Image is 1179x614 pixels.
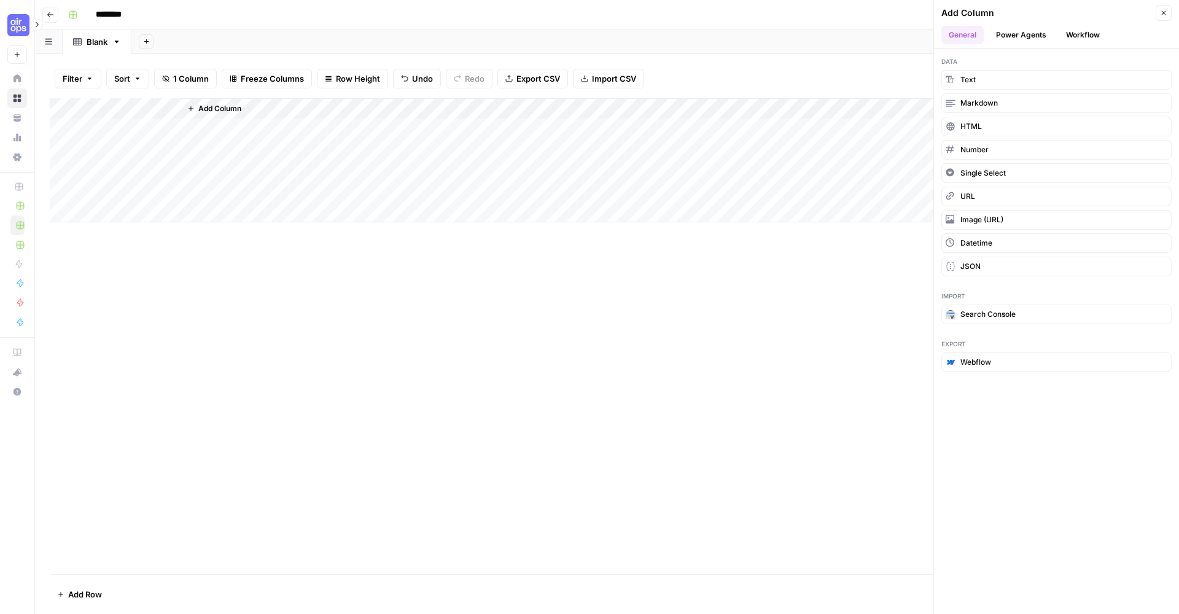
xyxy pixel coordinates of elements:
button: Webflow [941,352,1172,372]
a: AirOps Academy [7,343,27,362]
button: Workspace: AirOps U Cohort 1 [7,10,27,41]
button: URL [941,187,1172,206]
span: Import CSV [592,72,636,85]
span: URL [960,191,975,202]
button: Row Height [317,69,388,88]
button: Datetime [941,233,1172,253]
span: Sort [114,72,130,85]
button: What's new? [7,362,27,382]
span: Add Row [68,588,102,600]
button: Text [941,70,1172,90]
a: Browse [7,88,27,108]
button: Add Column [182,101,246,117]
div: Blank [87,36,107,48]
button: Help + Support [7,382,27,402]
span: Undo [412,72,433,85]
span: Add Column [198,103,241,114]
span: Number [960,144,989,155]
a: Home [7,69,27,88]
span: Markdown [960,98,998,109]
button: Import CSV [573,69,644,88]
span: Export CSV [516,72,560,85]
button: Freeze Columns [222,69,312,88]
span: Text [960,74,976,85]
span: Freeze Columns [241,72,304,85]
button: General [941,26,984,44]
span: Single Select [960,168,1006,179]
button: Image (URL) [941,210,1172,230]
button: Search Console [941,305,1172,324]
button: Number [941,140,1172,160]
a: Blank [63,29,131,54]
button: 1 Column [154,69,217,88]
button: Redo [446,69,492,88]
span: JSON [960,261,981,272]
a: Usage [7,128,27,147]
button: Power Agents [989,26,1054,44]
button: Sort [106,69,149,88]
button: HTML [941,117,1172,136]
span: Redo [465,72,484,85]
button: Single Select [941,163,1172,183]
span: Filter [63,72,82,85]
button: Markdown [941,93,1172,113]
span: Import [941,291,1172,301]
button: JSON [941,257,1172,276]
a: Settings [7,147,27,167]
button: Filter [55,69,101,88]
img: AirOps U Cohort 1 Logo [7,14,29,36]
div: What's new? [8,363,26,381]
button: Add Row [50,585,109,604]
span: Search Console [960,309,1016,320]
button: Workflow [1059,26,1107,44]
span: Webflow [960,357,991,368]
span: Image (URL) [960,214,1003,225]
span: 1 Column [173,72,209,85]
span: Data [941,56,1172,66]
span: Datetime [960,238,992,249]
span: Row Height [336,72,380,85]
a: Your Data [7,108,27,128]
button: Export CSV [497,69,568,88]
button: Undo [393,69,441,88]
span: Export [941,339,1172,349]
span: HTML [960,121,982,132]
